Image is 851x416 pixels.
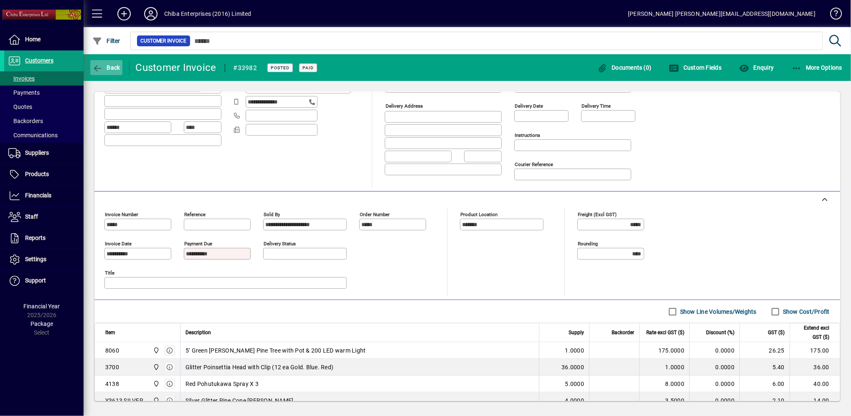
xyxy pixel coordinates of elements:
span: Financial Year [24,303,60,310]
span: 5.0000 [565,380,584,388]
td: 0.0000 [689,392,739,409]
span: Extend excl GST ($) [795,323,829,342]
mat-label: Rounding [578,241,598,247]
div: 1.0000 [645,363,684,371]
span: Silver Glitter Pine Cone [PERSON_NAME] [185,396,294,405]
span: 5‘ Green [PERSON_NAME] Pine Tree with Pot & 200 LED warm Light [185,346,366,355]
td: 0.0000 [689,376,739,392]
span: Settings [25,256,46,262]
span: Posted [271,65,290,71]
span: Red Pohutukawa Spray X 3 [185,380,259,388]
span: Back [92,64,120,71]
div: #33982 [234,61,257,75]
button: Filter [90,33,122,48]
span: Support [25,277,46,284]
div: Y3613 SILVER [105,396,143,405]
span: Discount (%) [706,328,734,337]
td: 0.0000 [689,342,739,359]
span: Central [151,363,160,372]
a: Invoices [4,71,84,86]
button: Enquiry [737,60,776,75]
div: 3700 [105,363,119,371]
span: Description [185,328,211,337]
button: Profile [137,6,164,21]
mat-label: Delivery time [582,103,611,109]
span: Home [25,36,41,43]
td: 40.00 [790,376,840,392]
td: 36.00 [790,359,840,376]
mat-label: Sold by [264,212,280,217]
span: Quotes [8,103,32,110]
span: Glitter Poinsettia Head with Clip (12 ea Gold. Blue. Red) [185,363,333,371]
div: 175.0000 [645,346,684,355]
span: Central [151,396,160,405]
mat-label: Order number [360,212,390,217]
span: Financials [25,192,51,199]
span: Customer Invoice [140,37,187,45]
mat-label: Courier Reference [515,161,553,167]
a: Support [4,270,84,291]
div: 8.0000 [645,380,684,388]
td: 0.0000 [689,359,739,376]
div: Customer Invoice [136,61,216,74]
span: 4.0000 [565,396,584,405]
td: 175.00 [790,342,840,359]
a: Staff [4,207,84,227]
mat-label: Invoice number [105,212,138,217]
a: Knowledge Base [824,2,841,29]
span: Documents (0) [597,64,652,71]
mat-label: Reference [184,212,206,217]
span: Reports [25,234,46,241]
span: Item [105,328,115,337]
div: 3.5000 [645,396,684,405]
mat-label: Delivery date [515,103,543,109]
span: Communications [8,132,58,139]
mat-label: Payment due [184,241,212,247]
a: Products [4,164,84,185]
td: 26.25 [739,342,790,359]
app-page-header-button: Back [84,60,130,75]
a: Home [4,29,84,50]
span: Central [151,379,160,388]
div: 8060 [105,346,119,355]
span: Enquiry [739,64,774,71]
span: Backorders [8,118,43,124]
span: Payments [8,89,40,96]
span: Paid [302,65,314,71]
a: Backorders [4,114,84,128]
div: 4138 [105,380,119,388]
div: [PERSON_NAME] [PERSON_NAME][EMAIL_ADDRESS][DOMAIN_NAME] [628,7,815,20]
button: Back [90,60,122,75]
mat-label: Title [105,270,114,276]
span: Custom Fields [669,64,722,71]
span: Customers [25,57,53,64]
label: Show Line Volumes/Weights [678,308,757,316]
button: More Options [790,60,845,75]
mat-label: Instructions [515,132,540,138]
a: Payments [4,86,84,100]
button: Documents (0) [595,60,654,75]
a: Reports [4,228,84,249]
span: Central [151,346,160,355]
td: 6.00 [739,376,790,392]
span: 36.0000 [561,363,584,371]
mat-label: Delivery status [264,241,296,247]
td: 14.00 [790,392,840,409]
span: Supply [569,328,584,337]
button: Custom Fields [667,60,724,75]
span: Package [30,320,53,327]
span: Suppliers [25,149,49,156]
td: 5.40 [739,359,790,376]
span: GST ($) [768,328,785,337]
a: Settings [4,249,84,270]
span: Products [25,171,49,177]
td: 2.10 [739,392,790,409]
span: Staff [25,213,38,220]
span: Filter [92,38,120,44]
span: Rate excl GST ($) [646,328,684,337]
span: 1.0000 [565,346,584,355]
span: More Options [792,64,843,71]
a: Quotes [4,100,84,114]
a: Suppliers [4,143,84,164]
mat-label: Product location [460,212,498,217]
